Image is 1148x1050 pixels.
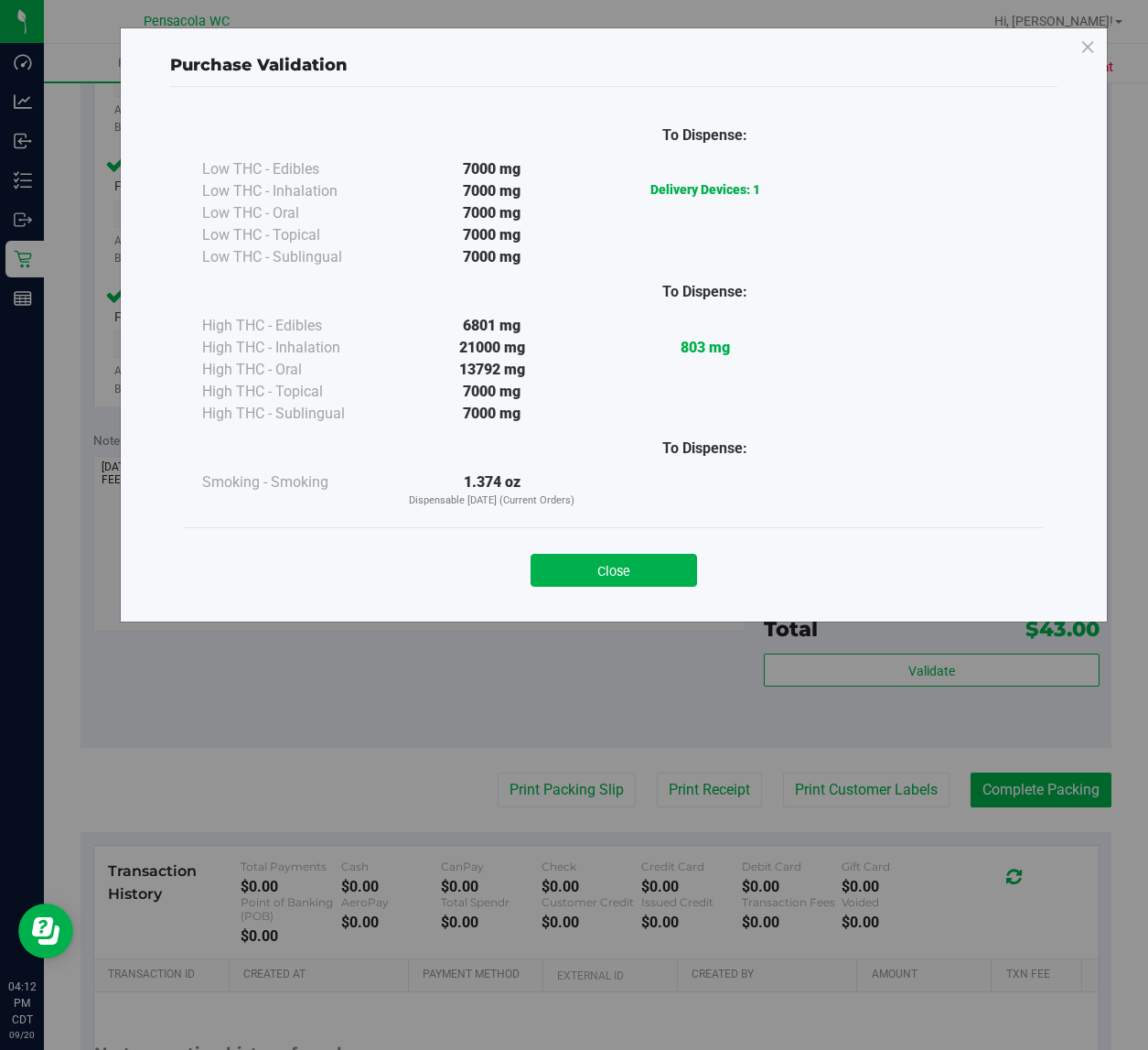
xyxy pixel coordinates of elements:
[531,554,697,587] button: Close
[598,281,811,303] div: To Dispense:
[385,202,598,224] div: 7000 mg
[385,381,598,403] div: 7000 mg
[202,359,385,381] div: High THC - Oral
[202,224,385,246] div: Low THC - Topical
[202,315,385,337] div: High THC - Edibles
[385,224,598,246] div: 7000 mg
[598,124,811,146] div: To Dispense:
[385,180,598,202] div: 7000 mg
[385,471,598,509] div: 1.374 oz
[202,403,385,425] div: High THC - Sublingual
[202,381,385,403] div: High THC - Topical
[385,315,598,337] div: 6801 mg
[202,180,385,202] div: Low THC - Inhalation
[681,339,730,356] strong: 803 mg
[385,493,598,509] p: Dispensable [DATE] (Current Orders)
[598,180,811,200] p: Delivery Devices: 1
[385,337,598,359] div: 21000 mg
[202,337,385,359] div: High THC - Inhalation
[202,202,385,224] div: Low THC - Oral
[202,246,385,268] div: Low THC - Sublingual
[385,158,598,180] div: 7000 mg
[598,438,811,460] div: To Dispense:
[385,359,598,381] div: 13792 mg
[202,158,385,180] div: Low THC - Edibles
[170,55,348,75] span: Purchase Validation
[385,403,598,425] div: 7000 mg
[18,904,73,958] iframe: Resource center
[202,471,385,493] div: Smoking - Smoking
[385,246,598,268] div: 7000 mg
